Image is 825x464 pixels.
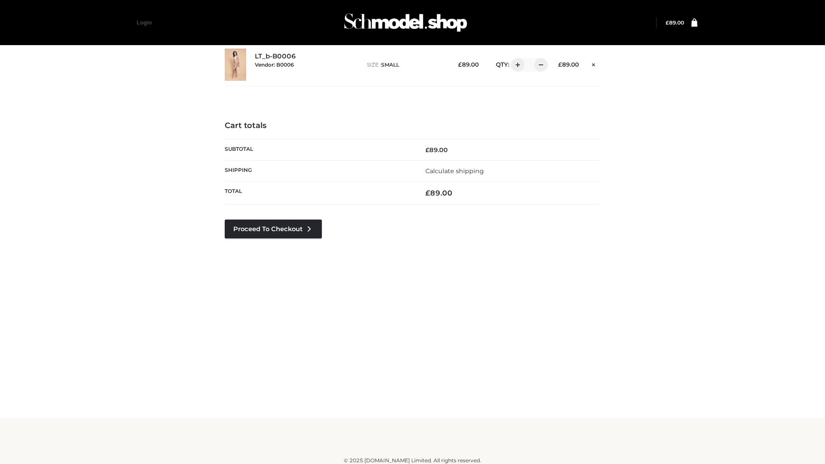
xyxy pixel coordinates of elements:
span: £ [458,61,462,68]
th: Total [225,182,412,205]
a: £89.00 [666,19,684,26]
bdi: 89.00 [425,146,448,154]
bdi: 89.00 [558,61,579,68]
span: £ [558,61,562,68]
a: Proceed to Checkout [225,220,322,238]
h4: Cart totals [225,121,600,131]
div: LT_b-B0006 [255,52,358,76]
a: Calculate shipping [425,167,484,175]
a: Remove this item [587,58,600,69]
p: size : [367,61,445,69]
a: Login [137,19,152,26]
span: £ [425,146,429,154]
img: Schmodel Admin 964 [341,6,470,40]
bdi: 89.00 [458,61,479,68]
th: Shipping [225,160,412,181]
small: Vendor: B0006 [255,61,294,68]
span: £ [666,19,669,26]
th: Subtotal [225,139,412,160]
bdi: 89.00 [666,19,684,26]
div: QTY: [487,58,545,72]
span: £ [425,189,430,197]
bdi: 89.00 [425,189,452,197]
span: SMALL [381,61,399,68]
